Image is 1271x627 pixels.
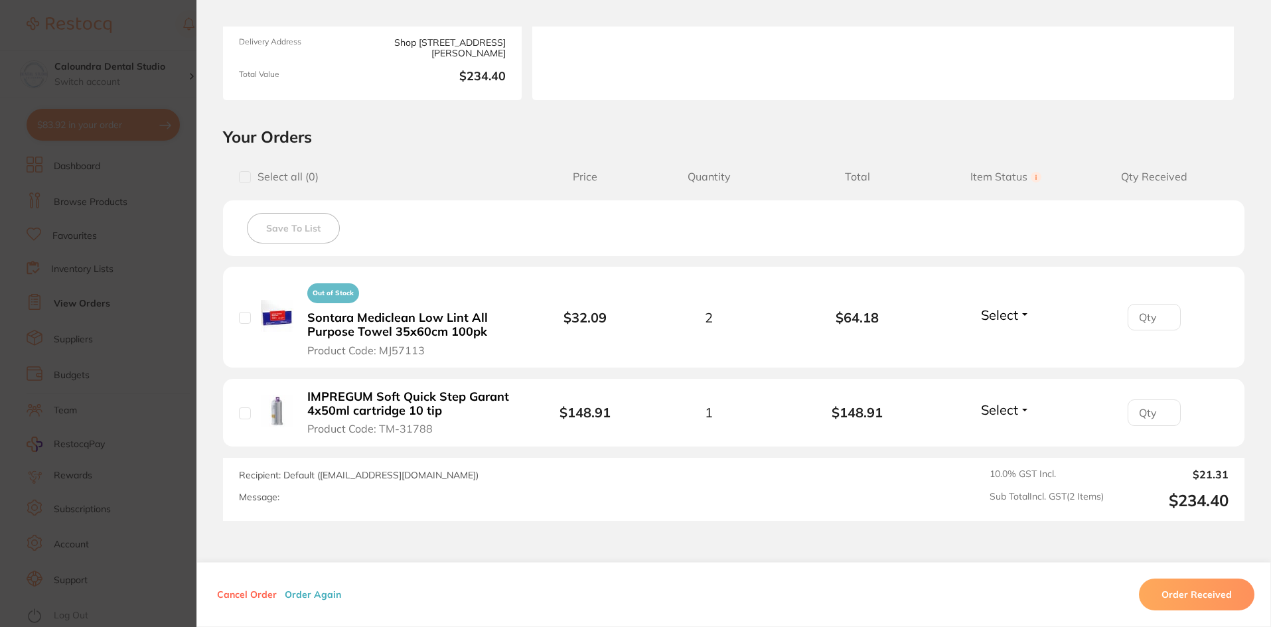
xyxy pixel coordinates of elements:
[560,404,611,421] b: $148.91
[251,171,319,183] span: Select all ( 0 )
[378,70,506,84] b: $234.40
[1128,399,1181,426] input: Qty
[783,405,932,420] b: $148.91
[981,307,1018,323] span: Select
[58,38,229,51] p: It has been 14 days since you have started your Restocq journey. We wanted to do a check in and s...
[1139,579,1254,610] button: Order Received
[303,277,516,357] button: Out of StockSontara Mediclean Low Lint All Purpose Towel 35x60cm 100pk Product Code: MJ57113
[281,589,345,600] button: Order Again
[213,589,281,600] button: Cancel Order
[1128,304,1181,330] input: Qty
[563,309,607,326] b: $32.09
[307,390,512,417] b: IMPREGUM Soft Quick Step Garant 4x50ml cartridge 10 tip
[239,37,367,59] span: Delivery Address
[705,310,713,325] span: 2
[1114,491,1229,510] output: $234.40
[58,51,229,63] p: Message from Restocq, sent 1w ago
[378,37,506,59] span: Shop [STREET_ADDRESS][PERSON_NAME]
[239,70,367,84] span: Total Value
[30,40,51,61] img: Profile image for Restocq
[1114,468,1229,480] output: $21.31
[239,469,479,481] span: Recipient: Default ( [EMAIL_ADDRESS][DOMAIN_NAME] )
[977,307,1034,323] button: Select
[307,423,433,435] span: Product Code: TM-31788
[307,344,425,356] span: Product Code: MJ57113
[239,492,279,503] label: Message:
[705,405,713,420] span: 1
[990,491,1104,510] span: Sub Total Incl. GST ( 2 Items)
[932,171,1081,183] span: Item Status
[635,171,783,183] span: Quantity
[261,300,293,332] img: Sontara Mediclean Low Lint All Purpose Towel 35x60cm 100pk
[261,395,293,427] img: IMPREGUM Soft Quick Step Garant 4x50ml cartridge 10 tip
[1080,171,1229,183] span: Qty Received
[536,171,635,183] span: Price
[307,283,359,303] span: Out of Stock
[977,401,1034,418] button: Select
[783,310,932,325] b: $64.18
[307,311,512,338] b: Sontara Mediclean Low Lint All Purpose Towel 35x60cm 100pk
[783,171,932,183] span: Total
[223,127,1244,147] h2: Your Orders
[303,389,516,436] button: IMPREGUM Soft Quick Step Garant 4x50ml cartridge 10 tip Product Code: TM-31788
[247,213,340,244] button: Save To List
[990,468,1104,480] span: 10.0 % GST Incl.
[981,401,1018,418] span: Select
[20,28,246,72] div: message notification from Restocq, 1w ago. It has been 14 days since you have started your Restoc...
